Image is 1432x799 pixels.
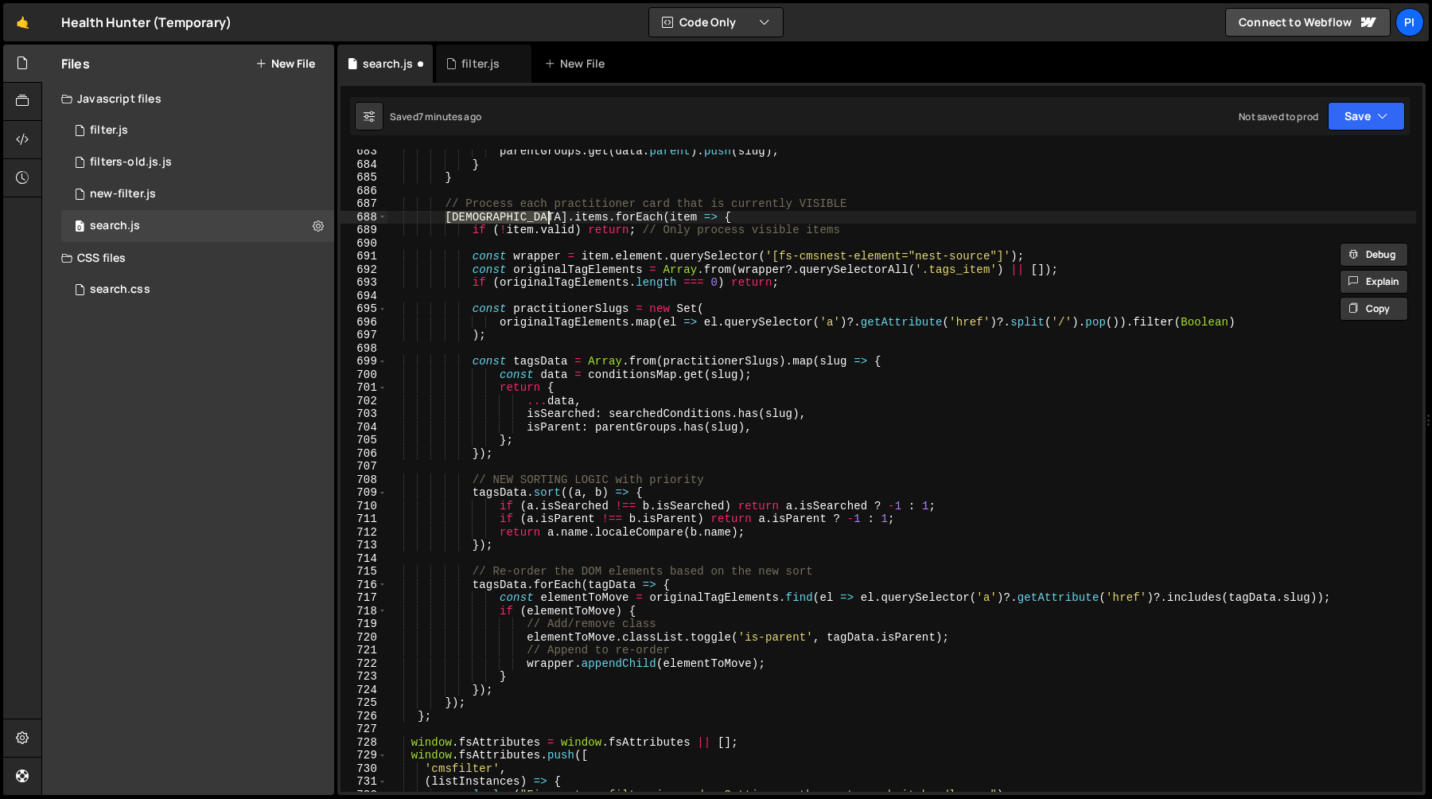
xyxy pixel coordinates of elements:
[340,684,387,697] div: 724
[340,316,387,329] div: 696
[340,539,387,552] div: 713
[340,368,387,382] div: 700
[1395,8,1424,37] a: Pi
[340,447,387,461] div: 706
[90,219,140,233] div: search.js
[340,395,387,408] div: 702
[649,8,783,37] button: Code Only
[340,171,387,185] div: 685
[1328,102,1405,131] button: Save
[340,618,387,631] div: 719
[340,407,387,421] div: 703
[340,670,387,684] div: 723
[418,110,481,123] div: 7 minutes ago
[340,631,387,645] div: 720
[1340,270,1408,294] button: Explain
[340,158,387,172] div: 684
[340,513,387,526] div: 711
[340,276,387,290] div: 693
[340,579,387,592] div: 716
[61,115,334,146] div: 16494/44708.js
[340,762,387,776] div: 730
[90,155,172,170] div: filters-old.js.js
[340,696,387,710] div: 725
[340,644,387,657] div: 721
[340,302,387,316] div: 695
[90,187,156,201] div: new-filter.js
[3,3,42,41] a: 🤙
[90,283,150,297] div: search.css
[340,552,387,566] div: 714
[340,342,387,356] div: 698
[340,329,387,342] div: 697
[340,775,387,789] div: 731
[544,56,611,72] div: New File
[340,434,387,447] div: 705
[75,221,84,234] span: 0
[340,185,387,198] div: 686
[42,83,334,115] div: Javascript files
[340,355,387,368] div: 699
[340,486,387,500] div: 709
[461,56,500,72] div: filter.js
[61,55,90,72] h2: Files
[340,250,387,263] div: 691
[340,197,387,211] div: 687
[340,237,387,251] div: 690
[1225,8,1391,37] a: Connect to Webflow
[340,500,387,513] div: 710
[61,178,334,210] div: 16494/46184.js
[61,274,334,306] div: 16494/45743.css
[340,565,387,579] div: 715
[340,211,387,224] div: 688
[61,13,232,32] div: Health Hunter (Temporary)
[340,749,387,762] div: 729
[340,263,387,277] div: 692
[255,57,315,70] button: New File
[340,224,387,237] div: 689
[340,526,387,540] div: 712
[340,723,387,736] div: 727
[61,210,334,242] div: 16494/45041.js
[340,710,387,723] div: 726
[42,242,334,274] div: CSS files
[340,145,387,158] div: 683
[340,460,387,474] div: 707
[340,591,387,605] div: 717
[340,381,387,395] div: 701
[340,474,387,487] div: 708
[340,290,387,303] div: 694
[340,605,387,618] div: 718
[390,110,481,123] div: Saved
[1340,243,1408,267] button: Debug
[90,123,128,138] div: filter.js
[61,146,334,178] div: 16494/45764.js
[340,657,387,671] div: 722
[340,736,387,750] div: 728
[340,421,387,435] div: 704
[1239,110,1318,123] div: Not saved to prod
[1340,297,1408,321] button: Copy
[363,56,413,72] div: search.js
